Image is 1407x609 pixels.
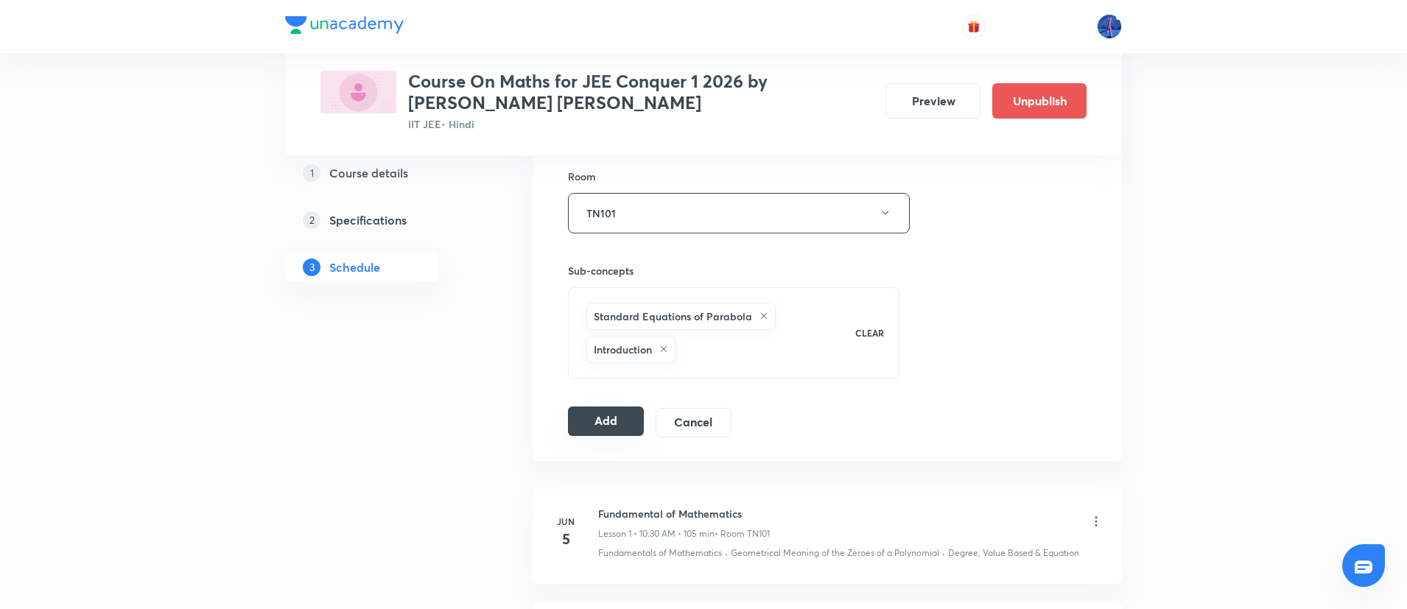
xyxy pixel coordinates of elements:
h4: 5 [551,528,580,550]
img: avatar [967,20,980,33]
h6: Fundamental of Mathematics [598,506,770,521]
p: 1 [303,164,320,182]
p: IIT JEE • Hindi [408,116,874,132]
p: Geometrical Meaning of the Zeroes of a Polynomial [731,546,939,560]
p: • Room TN101 [715,527,770,541]
h6: Standard Equations of Parabola [594,309,752,324]
p: Degree, Value Based & Equation [948,546,1079,560]
p: 2 [303,211,320,229]
p: 3 [303,258,320,276]
img: 84B26E50-C77A-44D7-A4FE-332BB05B5CB2_plus.png [320,71,396,113]
button: Cancel [656,408,731,437]
p: Fundamentals of Mathematics [598,546,722,560]
h6: Introduction [594,342,652,357]
h6: Sub-concepts [568,263,899,278]
button: Preview [886,83,980,119]
h5: Specifications [329,211,407,229]
button: Unpublish [992,83,1087,119]
h6: Room [568,169,596,184]
button: avatar [962,15,986,38]
p: Lesson 1 • 10:30 AM • 105 min [598,527,715,541]
h3: Course On Maths for JEE Conquer 1 2026 by [PERSON_NAME] [PERSON_NAME] [408,71,874,113]
a: Company Logo [285,16,404,38]
h5: Schedule [329,258,380,276]
button: TN101 [568,193,910,233]
img: Mahesh Bhat [1097,14,1122,39]
div: · [942,546,945,560]
h5: Course details [329,164,408,182]
a: 1Course details [285,158,485,188]
div: · [725,546,728,560]
p: CLEAR [855,326,884,339]
img: Company Logo [285,16,404,34]
a: 2Specifications [285,205,485,235]
h6: Jun [551,515,580,528]
button: Add [568,406,644,436]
